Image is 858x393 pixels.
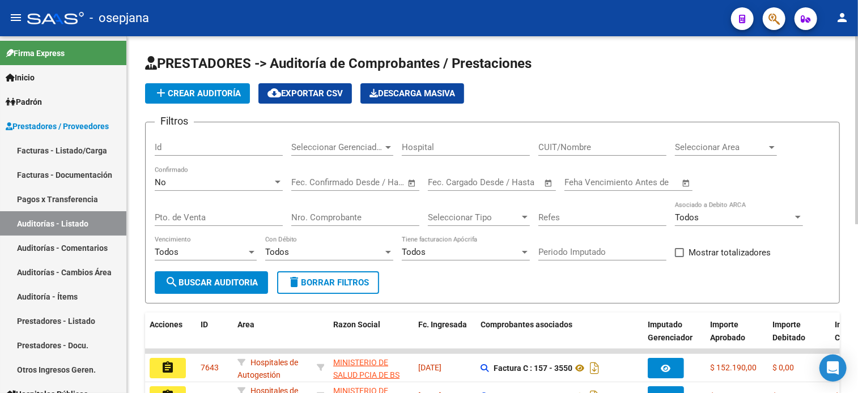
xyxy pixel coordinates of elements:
[333,358,400,393] span: MINISTERIO DE SALUD PCIA DE BS AS
[287,275,301,289] mat-icon: delete
[494,364,572,373] strong: Factura C : 157 - 3550
[6,96,42,108] span: Padrón
[165,277,258,288] span: Buscar Auditoria
[835,11,849,24] mat-icon: person
[267,86,281,100] mat-icon: cloud_download
[360,83,464,104] app-download-masive: Descarga masiva de comprobantes (adjuntos)
[428,212,520,223] span: Seleccionar Tipo
[406,177,419,190] button: Open calendar
[484,177,539,187] input: Fecha fin
[90,6,149,31] span: - osepjana
[587,359,602,377] i: Descargar documento
[165,275,179,289] mat-icon: search
[542,177,555,190] button: Open calendar
[201,320,208,329] span: ID
[154,88,241,99] span: Crear Auditoría
[680,177,693,190] button: Open calendar
[145,55,532,71] span: PRESTADORES -> Auditoría de Comprobantes / Prestaciones
[402,247,426,257] span: Todos
[428,177,474,187] input: Fecha inicio
[154,86,168,100] mat-icon: add
[329,313,414,362] datatable-header-cell: Razon Social
[258,83,352,104] button: Exportar CSV
[155,271,268,294] button: Buscar Auditoria
[648,320,693,342] span: Imputado Gerenciador
[265,247,289,257] span: Todos
[277,271,379,294] button: Borrar Filtros
[237,320,254,329] span: Area
[333,320,380,329] span: Razon Social
[233,313,312,362] datatable-header-cell: Area
[267,88,343,99] span: Exportar CSV
[9,11,23,24] mat-icon: menu
[418,363,441,372] span: [DATE]
[772,363,794,372] span: $ 0,00
[6,71,35,84] span: Inicio
[710,363,757,372] span: $ 152.190,00
[675,142,767,152] span: Seleccionar Area
[237,358,298,380] span: Hospitales de Autogestión
[347,177,402,187] input: Fecha fin
[819,354,847,382] div: Open Intercom Messenger
[710,320,745,342] span: Importe Aprobado
[196,313,233,362] datatable-header-cell: ID
[333,356,409,380] div: - 30626983398
[772,320,805,342] span: Importe Debitado
[481,320,572,329] span: Comprobantes asociados
[291,177,337,187] input: Fecha inicio
[414,313,476,362] datatable-header-cell: Fc. Ingresada
[291,142,383,152] span: Seleccionar Gerenciador
[201,363,219,372] span: 7643
[145,313,196,362] datatable-header-cell: Acciones
[360,83,464,104] button: Descarga Masiva
[689,246,771,259] span: Mostrar totalizadores
[145,83,250,104] button: Crear Auditoría
[476,313,643,362] datatable-header-cell: Comprobantes asociados
[161,361,175,374] mat-icon: assignment
[287,277,369,288] span: Borrar Filtros
[369,88,455,99] span: Descarga Masiva
[643,313,706,362] datatable-header-cell: Imputado Gerenciador
[155,113,194,129] h3: Filtros
[6,47,65,59] span: Firma Express
[768,313,830,362] datatable-header-cell: Importe Debitado
[155,177,166,187] span: No
[418,320,467,329] span: Fc. Ingresada
[155,247,179,257] span: Todos
[675,212,699,223] span: Todos
[706,313,768,362] datatable-header-cell: Importe Aprobado
[6,120,109,133] span: Prestadores / Proveedores
[150,320,182,329] span: Acciones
